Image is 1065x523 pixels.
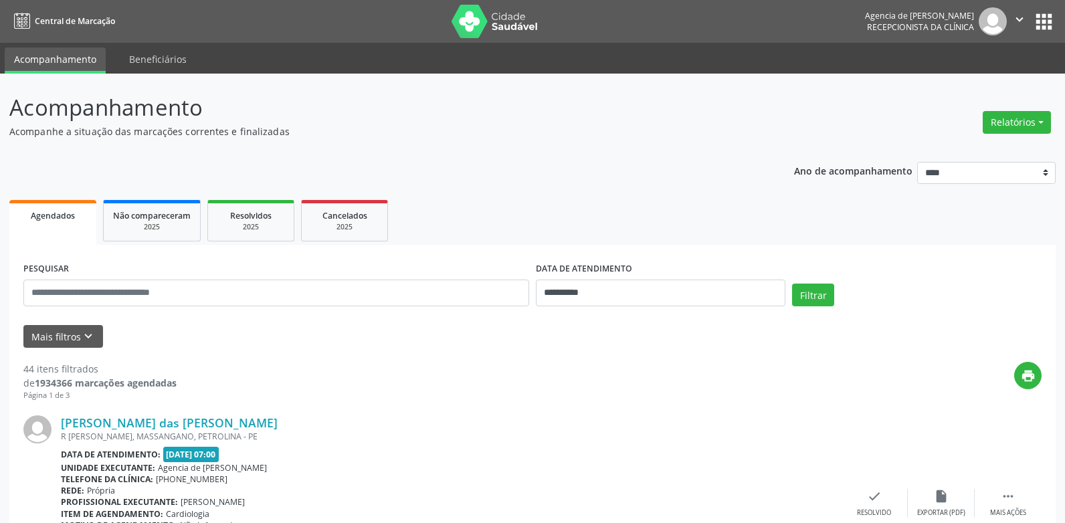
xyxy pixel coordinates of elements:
i: insert_drive_file [934,489,949,504]
div: de [23,376,177,390]
a: Central de Marcação [9,10,115,32]
div: 2025 [217,222,284,232]
b: Item de agendamento: [61,508,163,520]
i:  [1012,12,1027,27]
div: Exportar (PDF) [917,508,965,518]
p: Acompanhamento [9,91,742,124]
label: DATA DE ATENDIMENTO [536,259,632,280]
span: Recepcionista da clínica [867,21,974,33]
div: Resolvido [857,508,891,518]
div: Mais ações [990,508,1026,518]
a: Beneficiários [120,47,196,71]
b: Telefone da clínica: [61,474,153,485]
span: Central de Marcação [35,15,115,27]
div: 2025 [311,222,378,232]
span: [PHONE_NUMBER] [156,474,227,485]
div: 2025 [113,222,191,232]
button: Relatórios [983,111,1051,134]
b: Unidade executante: [61,462,155,474]
span: [DATE] 07:00 [163,447,219,462]
button: Mais filtroskeyboard_arrow_down [23,325,103,348]
a: Acompanhamento [5,47,106,74]
div: Página 1 de 3 [23,390,177,401]
span: Agendados [31,210,75,221]
i: keyboard_arrow_down [81,329,96,344]
span: Não compareceram [113,210,191,221]
div: R [PERSON_NAME], MASSANGANO, PETROLINA - PE [61,431,841,442]
img: img [979,7,1007,35]
p: Acompanhe a situação das marcações correntes e finalizadas [9,124,742,138]
span: Cardiologia [166,508,209,520]
button: print [1014,362,1042,389]
span: Resolvidos [230,210,272,221]
strong: 1934366 marcações agendadas [35,377,177,389]
a: [PERSON_NAME] das [PERSON_NAME] [61,415,278,430]
span: Própria [87,485,115,496]
i: check [867,489,882,504]
b: Rede: [61,485,84,496]
p: Ano de acompanhamento [794,162,912,179]
span: Agencia de [PERSON_NAME] [158,462,267,474]
i: print [1021,369,1036,383]
button:  [1007,7,1032,35]
b: Data de atendimento: [61,449,161,460]
label: PESQUISAR [23,259,69,280]
i:  [1001,489,1015,504]
span: Cancelados [322,210,367,221]
span: [PERSON_NAME] [181,496,245,508]
div: 44 itens filtrados [23,362,177,376]
div: Agencia de [PERSON_NAME] [865,10,974,21]
img: img [23,415,52,443]
b: Profissional executante: [61,496,178,508]
button: Filtrar [792,284,834,306]
button: apps [1032,10,1056,33]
